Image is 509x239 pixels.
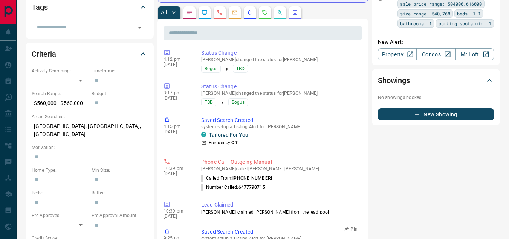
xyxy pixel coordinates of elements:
[236,65,245,72] span: TBD
[439,20,491,27] span: parking spots min: 1
[378,74,410,86] h2: Showings
[201,166,359,171] p: [PERSON_NAME] called [PERSON_NAME] [PERSON_NAME]
[186,9,193,15] svg: Notes
[378,94,494,101] p: No showings booked
[209,139,237,146] p: Frequency:
[201,201,359,209] p: Lead Claimed
[135,22,145,33] button: Open
[400,20,432,27] span: bathrooms: 1
[164,90,190,96] p: 3:17 pm
[209,132,248,138] a: Tailored For You
[201,184,265,191] p: Number Called:
[32,190,88,196] p: Beds:
[262,9,268,15] svg: Requests
[400,10,450,17] span: size range: 540,768
[164,166,190,171] p: 10:39 pm
[32,120,148,140] p: [GEOGRAPHIC_DATA], [GEOGRAPHIC_DATA], [GEOGRAPHIC_DATA]
[201,83,359,91] p: Status Change
[201,49,359,57] p: Status Change
[164,124,190,129] p: 4:15 pm
[201,116,359,124] p: Saved Search Created
[164,96,190,101] p: [DATE]
[378,108,494,120] button: New Showing
[32,97,88,109] p: $560,000 - $560,000
[455,48,494,60] a: Mr.Loft
[416,48,455,60] a: Condos
[201,57,359,62] p: [PERSON_NAME] changed the status for [PERSON_NAME]
[32,45,148,63] div: Criteria
[164,57,190,62] p: 4:12 pm
[277,9,283,15] svg: Opportunities
[231,140,237,145] strong: Off
[201,175,272,182] p: Called From:
[32,68,88,74] p: Actively Searching:
[232,99,245,106] span: Bogus
[32,90,88,97] p: Search Range:
[217,9,223,15] svg: Calls
[164,129,190,134] p: [DATE]
[205,99,213,106] span: TBD
[92,212,148,219] p: Pre-Approval Amount:
[32,113,148,120] p: Areas Searched:
[378,48,417,60] a: Property
[164,214,190,219] p: [DATE]
[164,171,190,176] p: [DATE]
[92,190,148,196] p: Baths:
[457,10,481,17] span: beds: 1-1
[247,9,253,15] svg: Listing Alerts
[164,62,190,67] p: [DATE]
[201,209,359,216] p: [PERSON_NAME] claimed [PERSON_NAME] from the lead pool
[205,65,217,72] span: Bogus
[92,90,148,97] p: Budget:
[32,167,88,174] p: Home Type:
[32,1,47,13] h2: Tags
[201,228,359,236] p: Saved Search Created
[232,9,238,15] svg: Emails
[161,10,167,15] p: All
[292,9,298,15] svg: Agent Actions
[164,208,190,214] p: 10:39 pm
[92,167,148,174] p: Min Size:
[32,212,88,219] p: Pre-Approved:
[340,226,362,233] button: Pin
[201,124,359,130] p: system setup a Listing Alert for [PERSON_NAME]
[378,38,494,46] p: New Alert:
[378,71,494,89] div: Showings
[232,176,272,181] span: [PHONE_NUMBER]
[238,185,265,190] span: 6477790715
[92,68,148,74] p: Timeframe:
[32,48,56,60] h2: Criteria
[201,91,359,96] p: [PERSON_NAME] changed the status for [PERSON_NAME]
[202,9,208,15] svg: Lead Browsing Activity
[32,144,148,151] p: Motivation:
[201,132,206,137] div: condos.ca
[201,158,359,166] p: Phone Call - Outgoing Manual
